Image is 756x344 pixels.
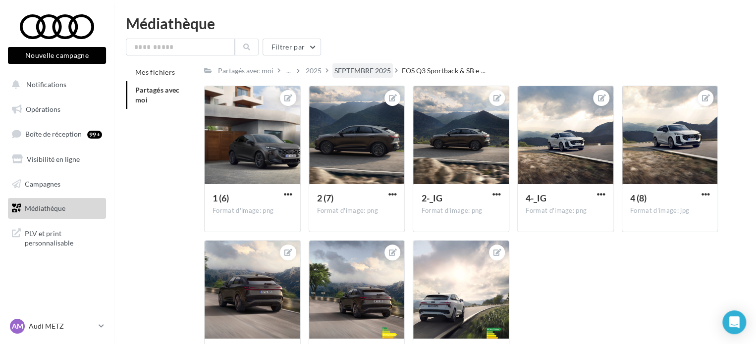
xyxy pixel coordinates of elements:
span: Campagnes [25,179,60,188]
span: Notifications [26,80,66,89]
div: Open Intercom Messenger [722,310,746,334]
span: PLV et print personnalisable [25,227,102,248]
div: Format d'image: png [421,206,501,215]
p: Audi METZ [29,321,95,331]
div: Format d'image: png [213,206,292,215]
span: 2 (7) [317,193,333,203]
span: Médiathèque [25,204,65,212]
div: Partagés avec moi [218,66,273,76]
span: 4 (8) [630,193,647,203]
span: AM [12,321,23,331]
span: Mes fichiers [135,68,175,76]
button: Notifications [6,74,104,95]
span: EOS Q3 Sportback & SB e-... [402,66,486,76]
button: Nouvelle campagne [8,47,106,64]
a: Médiathèque [6,198,108,219]
span: 2-_IG [421,193,442,203]
span: 4-_IG [526,193,546,203]
div: Format d'image: png [317,206,397,215]
a: Campagnes [6,174,108,195]
a: PLV et print personnalisable [6,223,108,252]
div: SEPTEMBRE 2025 [334,66,391,76]
span: Visibilité en ligne [27,155,80,163]
div: Format d'image: jpg [630,206,710,215]
div: 2025 [306,66,322,76]
span: Partagés avec moi [135,86,180,104]
button: Filtrer par [263,39,321,55]
span: Boîte de réception [25,130,82,138]
span: Opérations [26,105,60,113]
div: Médiathèque [126,16,744,31]
a: AM Audi METZ [8,317,106,336]
a: Boîte de réception99+ [6,123,108,145]
div: Format d'image: png [526,206,605,215]
span: 1 (6) [213,193,229,203]
a: Opérations [6,99,108,120]
a: Visibilité en ligne [6,149,108,170]
div: 99+ [87,131,102,139]
div: ... [284,64,293,78]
